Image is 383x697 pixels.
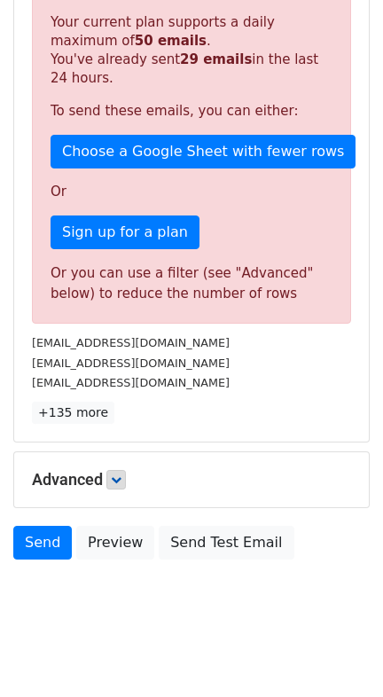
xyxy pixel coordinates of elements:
[294,612,383,697] iframe: Chat Widget
[32,336,230,349] small: [EMAIL_ADDRESS][DOMAIN_NAME]
[13,526,72,560] a: Send
[51,263,332,303] div: Or you can use a filter (see "Advanced" below) to reduce the number of rows
[51,102,332,121] p: To send these emails, you can either:
[32,376,230,389] small: [EMAIL_ADDRESS][DOMAIN_NAME]
[32,402,114,424] a: +135 more
[135,33,207,49] strong: 50 emails
[51,183,332,201] p: Or
[76,526,154,560] a: Preview
[180,51,252,67] strong: 29 emails
[51,13,332,88] p: Your current plan supports a daily maximum of . You've already sent in the last 24 hours.
[51,215,199,249] a: Sign up for a plan
[51,135,356,168] a: Choose a Google Sheet with fewer rows
[32,470,351,489] h5: Advanced
[159,526,293,560] a: Send Test Email
[294,612,383,697] div: Widget de chat
[32,356,230,370] small: [EMAIL_ADDRESS][DOMAIN_NAME]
